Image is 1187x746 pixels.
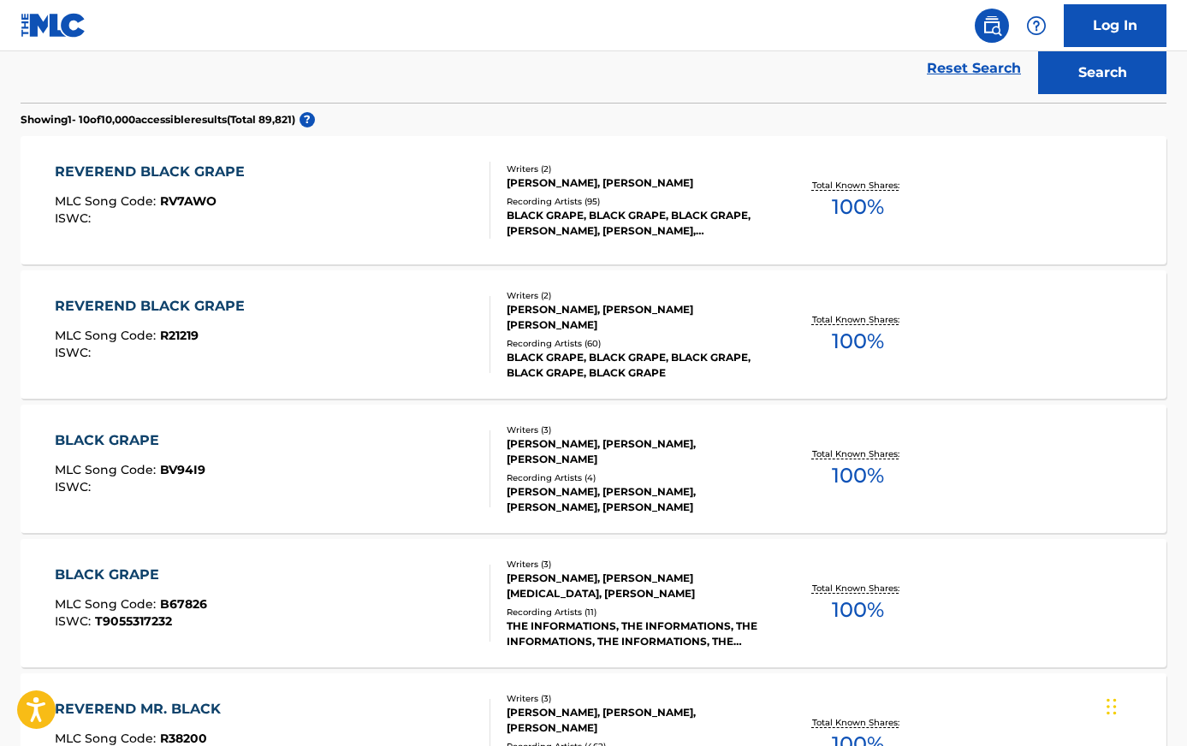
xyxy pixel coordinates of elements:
div: [PERSON_NAME], [PERSON_NAME] [507,175,763,191]
div: [PERSON_NAME], [PERSON_NAME][MEDICAL_DATA], [PERSON_NAME] [507,571,763,601]
p: Total Known Shares: [812,716,904,729]
div: REVEREND BLACK GRAPE [55,296,253,317]
a: BLACK GRAPEMLC Song Code:B67826ISWC:T9055317232Writers (3)[PERSON_NAME], [PERSON_NAME][MEDICAL_DA... [21,539,1166,667]
div: Drag [1107,681,1117,732]
p: Total Known Shares: [812,582,904,595]
span: 100 % [832,460,884,491]
div: REVEREND BLACK GRAPE [55,162,253,182]
span: ? [300,112,315,127]
div: [PERSON_NAME], [PERSON_NAME], [PERSON_NAME] [507,436,763,467]
span: MLC Song Code : [55,596,160,612]
div: Recording Artists ( 60 ) [507,337,763,350]
div: BLACK GRAPE, BLACK GRAPE, BLACK GRAPE, [PERSON_NAME], [PERSON_NAME], [PERSON_NAME], [PERSON_NAME]... [507,208,763,239]
div: Recording Artists ( 11 ) [507,606,763,619]
a: REVEREND BLACK GRAPEMLC Song Code:R21219ISWC:Writers (2)[PERSON_NAME], [PERSON_NAME] [PERSON_NAME... [21,270,1166,399]
a: Reset Search [918,50,1030,87]
div: REVEREND MR. BLACK [55,699,229,719]
span: R21219 [160,328,199,343]
span: ISWC : [55,479,95,494]
span: 100 % [832,326,884,357]
a: BLACK GRAPEMLC Song Code:BV94I9ISWC:Writers (3)[PERSON_NAME], [PERSON_NAME], [PERSON_NAME]Recordi... [21,405,1166,533]
button: Search [1038,51,1166,94]
div: BLACK GRAPE [55,565,207,585]
a: REVEREND BLACK GRAPEMLC Song Code:RV7AWOISWC:Writers (2)[PERSON_NAME], [PERSON_NAME]Recording Art... [21,136,1166,264]
div: THE INFORMATIONS, THE INFORMATIONS, THE INFORMATIONS, THE INFORMATIONS, THE INFORMATIONS [507,619,763,649]
span: 100 % [832,192,884,222]
div: Writers ( 3 ) [507,423,763,436]
div: Help [1019,9,1053,43]
img: help [1026,15,1047,36]
p: Showing 1 - 10 of 10,000 accessible results (Total 89,821 ) [21,112,295,127]
div: [PERSON_NAME], [PERSON_NAME] [PERSON_NAME] [507,302,763,333]
div: [PERSON_NAME], [PERSON_NAME], [PERSON_NAME] [507,705,763,736]
div: Recording Artists ( 95 ) [507,195,763,208]
span: MLC Song Code : [55,193,160,209]
a: Public Search [975,9,1009,43]
span: ISWC : [55,345,95,360]
div: Writers ( 3 ) [507,558,763,571]
span: BV94I9 [160,462,205,477]
p: Total Known Shares: [812,313,904,326]
p: Total Known Shares: [812,447,904,460]
span: T9055317232 [95,613,172,629]
div: Writers ( 2 ) [507,289,763,302]
span: RV7AWO [160,193,217,209]
span: MLC Song Code : [55,462,160,477]
span: ISWC : [55,210,95,226]
div: Writers ( 2 ) [507,163,763,175]
span: ISWC : [55,613,95,629]
img: search [982,15,1002,36]
iframe: Chat Widget [1101,664,1187,746]
span: MLC Song Code : [55,731,160,746]
span: MLC Song Code : [55,328,160,343]
p: Total Known Shares: [812,179,904,192]
span: R38200 [160,731,207,746]
a: Log In [1064,4,1166,47]
span: B67826 [160,596,207,612]
div: BLACK GRAPE, BLACK GRAPE, BLACK GRAPE, BLACK GRAPE, BLACK GRAPE [507,350,763,381]
div: [PERSON_NAME], [PERSON_NAME], [PERSON_NAME], [PERSON_NAME] [507,484,763,515]
div: Recording Artists ( 4 ) [507,471,763,484]
img: MLC Logo [21,13,86,38]
div: BLACK GRAPE [55,430,205,451]
span: 100 % [832,595,884,625]
div: Writers ( 3 ) [507,692,763,705]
